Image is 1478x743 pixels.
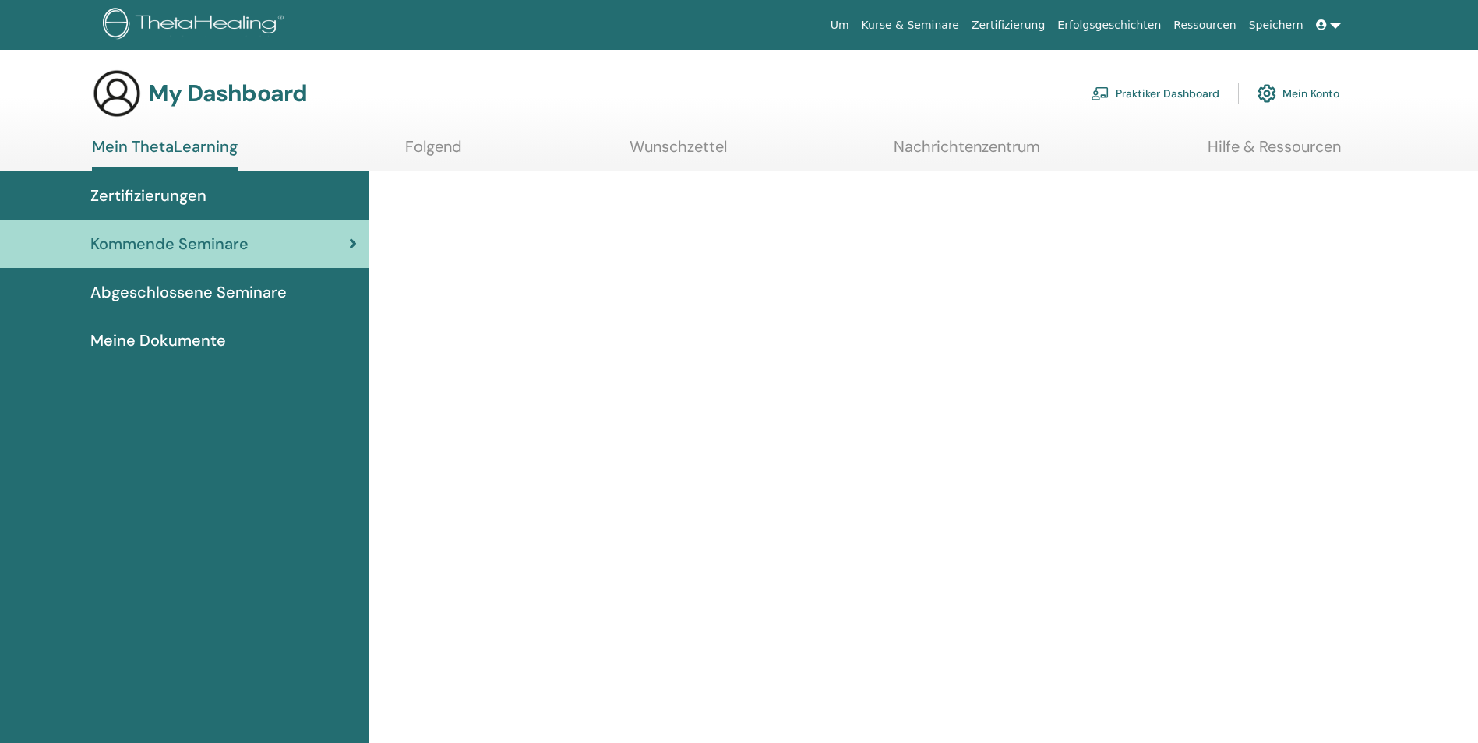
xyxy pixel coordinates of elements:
span: Kommende Seminare [90,232,249,255]
a: Um [824,11,855,40]
a: Praktiker Dashboard [1091,76,1219,111]
img: generic-user-icon.jpg [92,69,142,118]
h3: My Dashboard [148,79,307,107]
a: Mein Konto [1258,76,1339,111]
a: Erfolgsgeschichten [1051,11,1167,40]
a: Zertifizierung [965,11,1051,40]
span: Zertifizierungen [90,184,206,207]
a: Wunschzettel [630,137,727,167]
a: Ressourcen [1167,11,1242,40]
img: logo.png [103,8,289,43]
a: Mein ThetaLearning [92,137,238,171]
a: Speichern [1243,11,1310,40]
span: Abgeschlossene Seminare [90,280,287,304]
a: Folgend [405,137,462,167]
a: Hilfe & Ressourcen [1208,137,1341,167]
a: Kurse & Seminare [855,11,965,40]
img: cog.svg [1258,80,1276,107]
img: chalkboard-teacher.svg [1091,86,1109,100]
span: Meine Dokumente [90,329,226,352]
a: Nachrichtenzentrum [894,137,1040,167]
